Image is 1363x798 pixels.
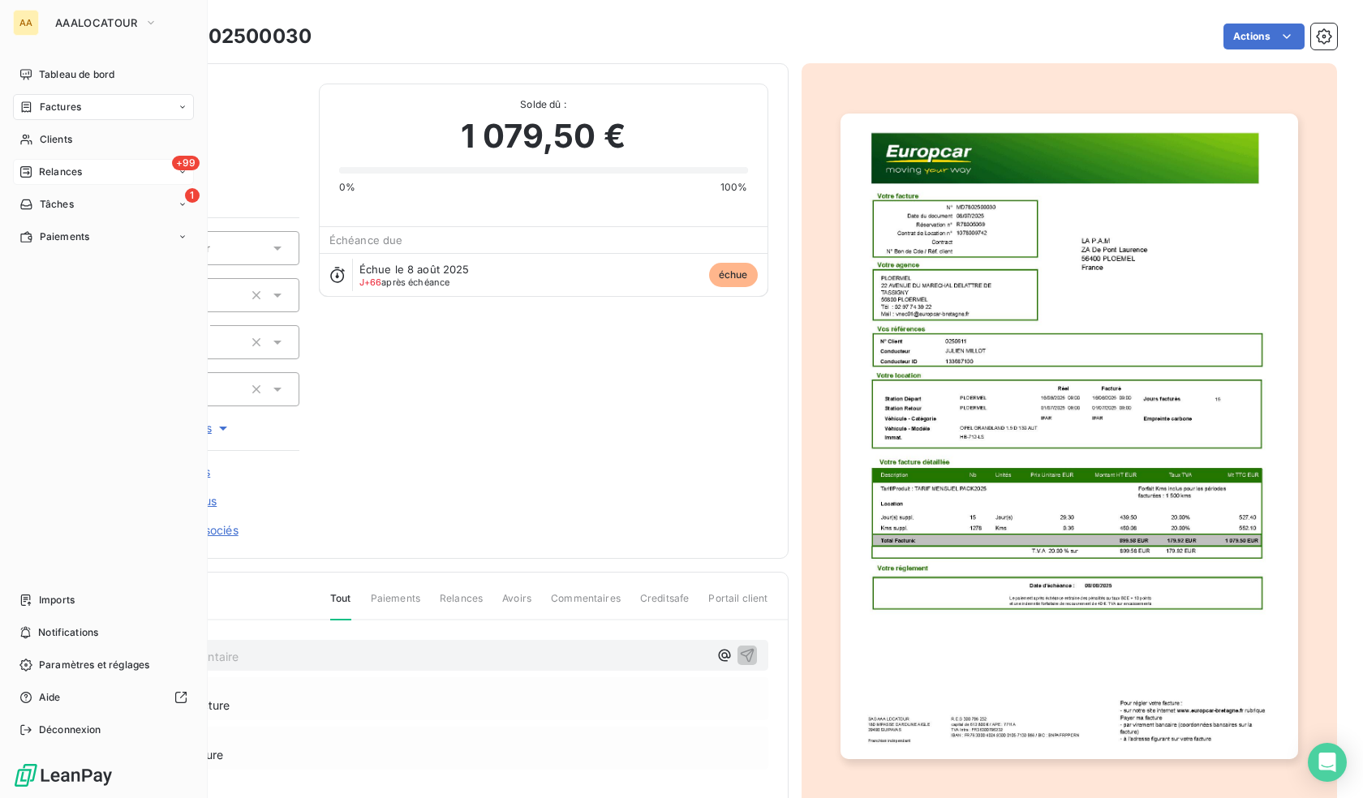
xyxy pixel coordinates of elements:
span: 100% [720,180,748,195]
span: Déconnexion [39,723,101,737]
span: J+66 [359,277,382,288]
span: 0250611 [127,103,299,116]
span: Tout [330,591,351,620]
span: +99 [172,156,200,170]
span: AAALOCATOUR [55,16,138,29]
span: Paiements [40,230,89,244]
span: Imports [39,593,75,607]
span: Solde dû : [339,97,748,112]
span: Notifications [38,625,98,640]
span: Paiements [371,591,420,619]
span: Relances [39,165,82,179]
span: Portail client [708,591,767,619]
span: Échéance due [329,234,403,247]
a: Aide [13,684,194,710]
span: 1 [185,188,200,203]
span: après échéance [359,277,450,287]
span: 1 079,50 € [461,112,626,161]
button: Actions [1223,24,1305,49]
span: Tableau de bord [39,67,114,82]
div: AA [13,10,39,36]
span: Relances [440,591,483,619]
span: Paramètres et réglages [39,658,149,672]
span: échue [709,263,758,287]
span: Factures [40,100,81,114]
span: Tâches [40,197,74,212]
span: Clients [40,132,72,147]
div: Open Intercom Messenger [1308,743,1347,782]
img: Logo LeanPay [13,762,114,788]
span: Échue le 8 août 2025 [359,263,470,276]
span: Commentaires [551,591,621,619]
img: invoice_thumbnail [841,114,1298,759]
span: Creditsafe [640,591,690,619]
span: Avoirs [502,591,531,619]
h3: MD7802500030 [152,22,312,51]
span: 0% [339,180,355,195]
span: Aide [39,690,61,705]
